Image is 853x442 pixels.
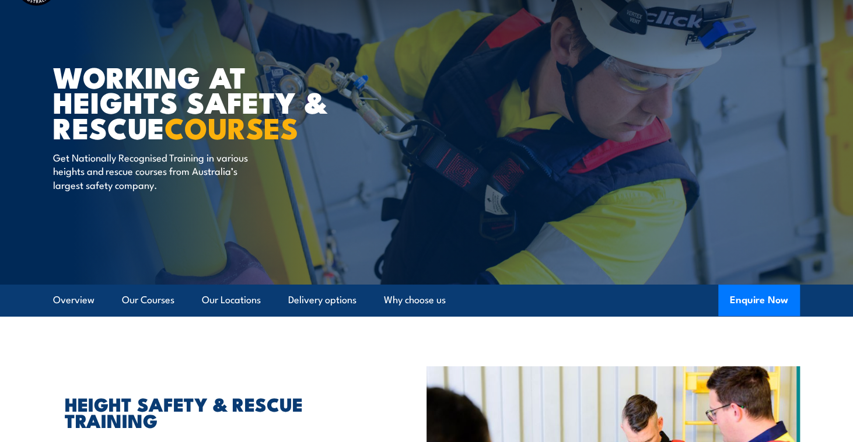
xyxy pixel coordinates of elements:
a: Our Locations [202,285,261,315]
a: Overview [53,285,95,315]
strong: COURSES [165,104,298,149]
h1: WORKING AT HEIGHTS SAFETY & RESCUE [53,64,341,139]
button: Enquire Now [718,285,800,316]
a: Delivery options [288,285,356,315]
p: Get Nationally Recognised Training in various heights and rescue courses from Australia’s largest... [53,150,266,191]
a: Why choose us [384,285,446,315]
a: Our Courses [122,285,174,315]
h2: HEIGHT SAFETY & RESCUE TRAINING [65,395,373,428]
